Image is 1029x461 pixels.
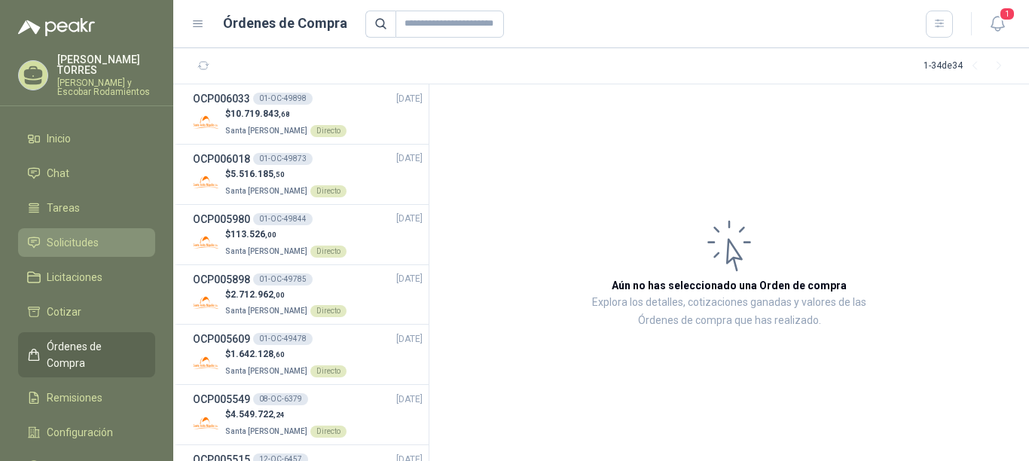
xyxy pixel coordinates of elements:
[47,165,69,182] span: Chat
[310,426,347,438] div: Directo
[265,230,276,239] span: ,00
[18,383,155,412] a: Remisiones
[18,159,155,188] a: Chat
[193,391,423,438] a: OCP00554908-OC-6379[DATE] Company Logo$4.549.722,24Santa [PERSON_NAME]Directo
[310,365,347,377] div: Directo
[18,194,155,222] a: Tareas
[225,247,307,255] span: Santa [PERSON_NAME]
[193,169,219,196] img: Company Logo
[253,273,313,285] div: 01-OC-49785
[225,288,347,302] p: $
[396,332,423,347] span: [DATE]
[253,153,313,165] div: 01-OC-49873
[47,424,113,441] span: Configuración
[279,110,290,118] span: ,68
[396,151,423,166] span: [DATE]
[231,349,285,359] span: 1.642.128
[193,90,250,107] h3: OCP006033
[225,367,307,375] span: Santa [PERSON_NAME]
[231,108,290,119] span: 10.719.843
[18,228,155,257] a: Solicitudes
[193,109,219,136] img: Company Logo
[47,304,81,320] span: Cotizar
[193,211,250,227] h3: OCP005980
[225,307,307,315] span: Santa [PERSON_NAME]
[396,392,423,407] span: [DATE]
[57,78,155,96] p: [PERSON_NAME] y Escobar Rodamientos
[47,130,71,147] span: Inicio
[273,170,285,179] span: ,50
[193,211,423,258] a: OCP00598001-OC-49844[DATE] Company Logo$113.526,00Santa [PERSON_NAME]Directo
[47,389,102,406] span: Remisiones
[193,331,250,347] h3: OCP005609
[225,127,307,135] span: Santa [PERSON_NAME]
[612,277,847,294] h3: Aún no has seleccionado una Orden de compra
[225,347,347,362] p: $
[193,271,250,288] h3: OCP005898
[47,269,102,285] span: Licitaciones
[273,350,285,359] span: ,60
[225,107,347,121] p: $
[193,410,219,436] img: Company Logo
[231,409,285,420] span: 4.549.722
[310,125,347,137] div: Directo
[225,408,347,422] p: $
[193,230,219,256] img: Company Logo
[231,289,285,300] span: 2.712.962
[310,185,347,197] div: Directo
[225,167,347,182] p: $
[984,11,1011,38] button: 1
[225,227,347,242] p: $
[225,427,307,435] span: Santa [PERSON_NAME]
[47,234,99,251] span: Solicitudes
[396,92,423,106] span: [DATE]
[193,151,250,167] h3: OCP006018
[231,229,276,240] span: 113.526
[57,54,155,75] p: [PERSON_NAME] TORRES
[193,331,423,378] a: OCP00560901-OC-49478[DATE] Company Logo$1.642.128,60Santa [PERSON_NAME]Directo
[924,54,1011,78] div: 1 - 34 de 34
[193,90,423,138] a: OCP00603301-OC-49898[DATE] Company Logo$10.719.843,68Santa [PERSON_NAME]Directo
[253,93,313,105] div: 01-OC-49898
[193,151,423,198] a: OCP00601801-OC-49873[DATE] Company Logo$5.516.185,50Santa [PERSON_NAME]Directo
[253,393,308,405] div: 08-OC-6379
[18,263,155,292] a: Licitaciones
[273,291,285,299] span: ,00
[231,169,285,179] span: 5.516.185
[47,200,80,216] span: Tareas
[396,212,423,226] span: [DATE]
[310,305,347,317] div: Directo
[18,418,155,447] a: Configuración
[18,124,155,153] a: Inicio
[47,338,141,371] span: Órdenes de Compra
[223,13,347,34] h1: Órdenes de Compra
[253,213,313,225] div: 01-OC-49844
[310,246,347,258] div: Directo
[999,7,1015,21] span: 1
[18,18,95,36] img: Logo peakr
[193,391,250,408] h3: OCP005549
[273,411,285,419] span: ,24
[193,289,219,316] img: Company Logo
[396,272,423,286] span: [DATE]
[18,332,155,377] a: Órdenes de Compra
[580,294,878,330] p: Explora los detalles, cotizaciones ganadas y valores de las Órdenes de compra que has realizado.
[193,271,423,319] a: OCP00589801-OC-49785[DATE] Company Logo$2.712.962,00Santa [PERSON_NAME]Directo
[225,187,307,195] span: Santa [PERSON_NAME]
[193,350,219,376] img: Company Logo
[253,333,313,345] div: 01-OC-49478
[18,298,155,326] a: Cotizar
